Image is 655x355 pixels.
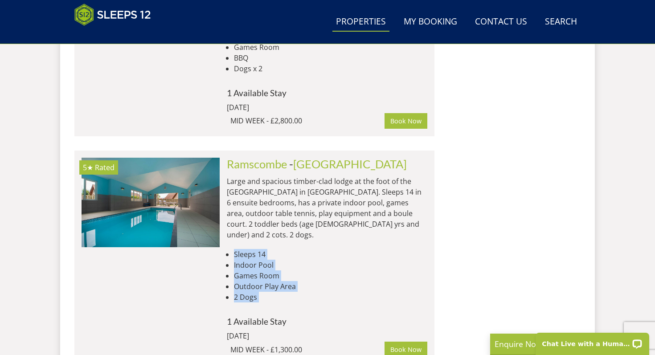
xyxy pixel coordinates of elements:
[227,102,347,113] div: [DATE]
[385,113,427,128] a: Book Now
[234,53,427,63] li: BBQ
[74,4,151,26] img: Sleeps 12
[227,157,287,171] a: Ramscombe
[230,344,385,355] div: MID WEEK - £1,300.00
[234,292,427,302] li: 2 Dogs
[227,176,427,240] p: Large and spacious timber-clad lodge at the foot of the [GEOGRAPHIC_DATA] in [GEOGRAPHIC_DATA]. S...
[293,157,407,171] a: [GEOGRAPHIC_DATA]
[83,163,93,172] span: Ramscombe has a 5 star rating under the Quality in Tourism Scheme
[541,12,581,32] a: Search
[230,115,385,126] div: MID WEEK - £2,800.00
[234,281,427,292] li: Outdoor Play Area
[82,158,220,247] img: ramscombe-somerset-holiday-home-accommodation-sleeps-10.original.jpg
[70,31,164,39] iframe: Customer reviews powered by Trustpilot
[227,88,427,98] h4: 1 Available Stay
[400,12,461,32] a: My Booking
[82,158,220,247] a: 5★ Rated
[471,12,531,32] a: Contact Us
[234,63,427,74] li: Dogs x 2
[495,338,628,350] p: Enquire Now
[234,42,427,53] li: Games Room
[332,12,389,32] a: Properties
[234,249,427,260] li: Sleeps 14
[234,270,427,281] li: Games Room
[289,157,407,171] span: -
[227,317,427,326] h4: 1 Available Stay
[234,260,427,270] li: Indoor Pool
[227,331,347,341] div: [DATE]
[95,163,115,172] span: Rated
[530,327,655,355] iframe: LiveChat chat widget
